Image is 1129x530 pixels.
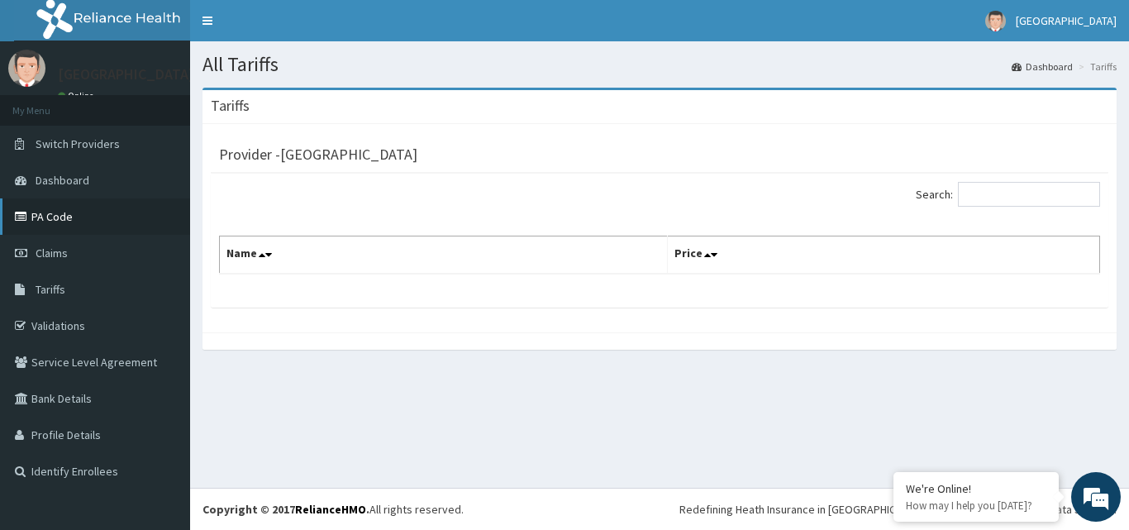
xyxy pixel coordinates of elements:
h1: All Tariffs [202,54,1117,75]
footer: All rights reserved. [190,488,1129,530]
img: User Image [985,11,1006,31]
span: [GEOGRAPHIC_DATA] [1016,13,1117,28]
div: We're Online! [906,481,1046,496]
img: d_794563401_company_1708531726252_794563401 [31,83,67,124]
img: User Image [8,50,45,87]
span: We're online! [96,160,228,327]
span: Tariffs [36,282,65,297]
span: Dashboard [36,173,89,188]
div: Redefining Heath Insurance in [GEOGRAPHIC_DATA] using Telemedicine and Data Science! [679,501,1117,518]
li: Tariffs [1074,60,1117,74]
p: How may I help you today? [906,499,1046,513]
a: Dashboard [1012,60,1073,74]
input: Search: [958,182,1100,207]
textarea: Type your message and hit 'Enter' [8,354,315,412]
a: RelianceHMO [295,502,366,517]
th: Name [220,236,668,275]
strong: Copyright © 2017 . [202,502,369,517]
h3: Tariffs [211,98,250,113]
div: Chat with us now [86,93,278,114]
th: Price [668,236,1100,275]
div: Minimize live chat window [271,8,311,48]
h3: Provider - [GEOGRAPHIC_DATA] [219,147,417,162]
p: [GEOGRAPHIC_DATA] [58,67,194,82]
span: Switch Providers [36,136,120,151]
a: Online [58,90,98,102]
span: Claims [36,246,68,260]
label: Search: [916,182,1100,207]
